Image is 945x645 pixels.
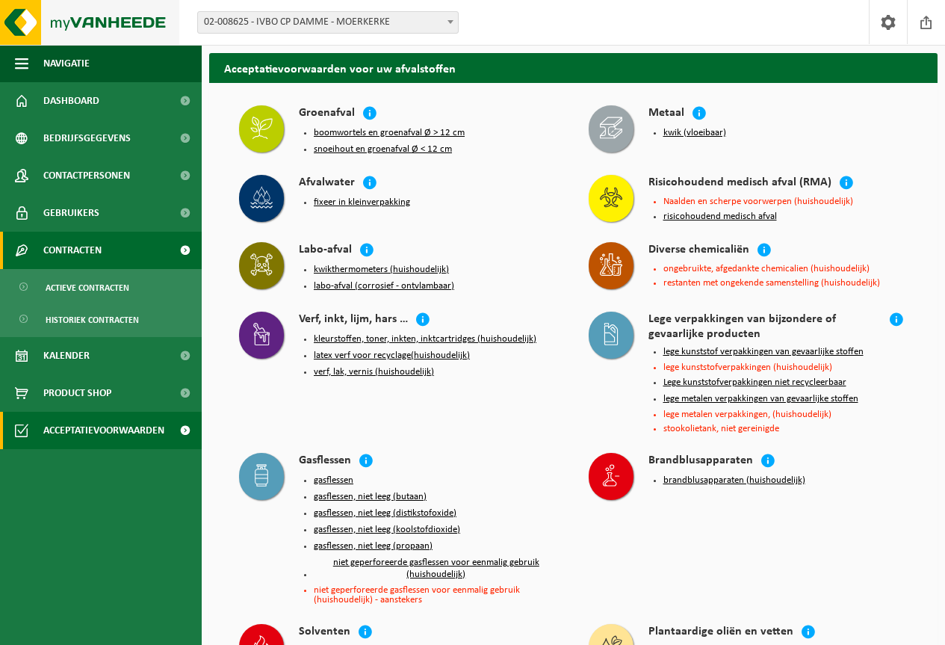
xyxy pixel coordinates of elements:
[43,337,90,374] span: Kalender
[663,197,908,206] li: Naalden en scherpe voorwerpen (huishoudelijk)
[299,242,352,259] h4: Labo-afval
[197,11,459,34] span: 02-008625 - IVBO CP DAMME - MOERKERKE
[663,475,805,487] button: brandblusapparaten (huishoudelijk)
[663,393,858,405] button: lege metalen verpakkingen van gevaarlijke stoffen
[314,127,465,139] button: boomwortels en groenafval Ø > 12 cm
[663,346,864,358] button: lege kunststof verpakkingen van gevaarlijke stoffen
[648,105,684,123] h4: Metaal
[46,274,129,302] span: Actieve contracten
[663,127,726,139] button: kwik (vloeibaar)
[198,12,458,33] span: 02-008625 - IVBO CP DAMME - MOERKERKE
[663,211,777,223] button: risicohoudend medisch afval
[663,362,908,372] li: lege kunststofverpakkingen (huishoudelijk)
[4,273,198,301] a: Actieve contracten
[314,366,434,378] button: verf, lak, vernis (huishoudelijk)
[43,374,111,412] span: Product Shop
[314,507,456,519] button: gasflessen, niet leeg (distikstofoxide)
[314,280,454,292] button: labo-afval (corrosief - ontvlambaar)
[663,264,908,274] li: ongebruikte, afgedankte chemicalien (huishoudelijk)
[299,175,355,192] h4: Afvalwater
[209,53,938,82] h2: Acceptatievoorwaarden voor uw afvalstoffen
[648,242,749,259] h4: Diverse chemicaliën
[4,305,198,333] a: Historiek contracten
[314,143,452,155] button: snoeihout en groenafval Ø < 12 cm
[663,278,908,288] li: restanten met ongekende samenstelling (huishoudelijk)
[314,491,427,503] button: gasflessen, niet leeg (butaan)
[663,424,908,433] li: stookolietank, niet gereinigde
[648,175,831,192] h4: Risicohoudend medisch afval (RMA)
[314,333,536,345] button: kleurstoffen, toner, inkten, inktcartridges (huishoudelijk)
[314,475,353,487] button: gasflessen
[648,624,793,641] h4: Plantaardige oliën en vetten
[46,306,139,334] span: Historiek contracten
[314,197,410,209] button: fixeer in kleinverpakking
[314,585,559,605] li: niet geperforeerde gasflessen voor eenmalig gebruik (huishoudelijk) - aanstekers
[314,524,460,536] button: gasflessen, niet leeg (koolstofdioxide)
[43,412,164,449] span: Acceptatievoorwaarden
[43,194,99,232] span: Gebruikers
[43,157,130,194] span: Contactpersonen
[299,453,351,470] h4: Gasflessen
[43,45,90,82] span: Navigatie
[299,105,355,123] h4: Groenafval
[43,120,131,157] span: Bedrijfsgegevens
[314,540,433,552] button: gasflessen, niet leeg (propaan)
[299,312,408,329] h4: Verf, inkt, lijm, hars …
[663,410,908,419] li: lege metalen verpakkingen, (huishoudelijk)
[43,232,102,269] span: Contracten
[314,264,449,276] button: kwikthermometers (huishoudelijk)
[648,453,753,470] h4: Brandblusapparaten
[648,312,882,342] h4: Lege verpakkingen van bijzondere of gevaarlijke producten
[43,82,99,120] span: Dashboard
[314,350,470,362] button: latex verf voor recyclage(huishoudelijk)
[314,557,559,581] button: niet geperforeerde gasflessen voor eenmalig gebruik (huishoudelijk)
[663,377,846,389] button: Lege kunststofverpakkingen niet recycleerbaar
[299,624,350,641] h4: Solventen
